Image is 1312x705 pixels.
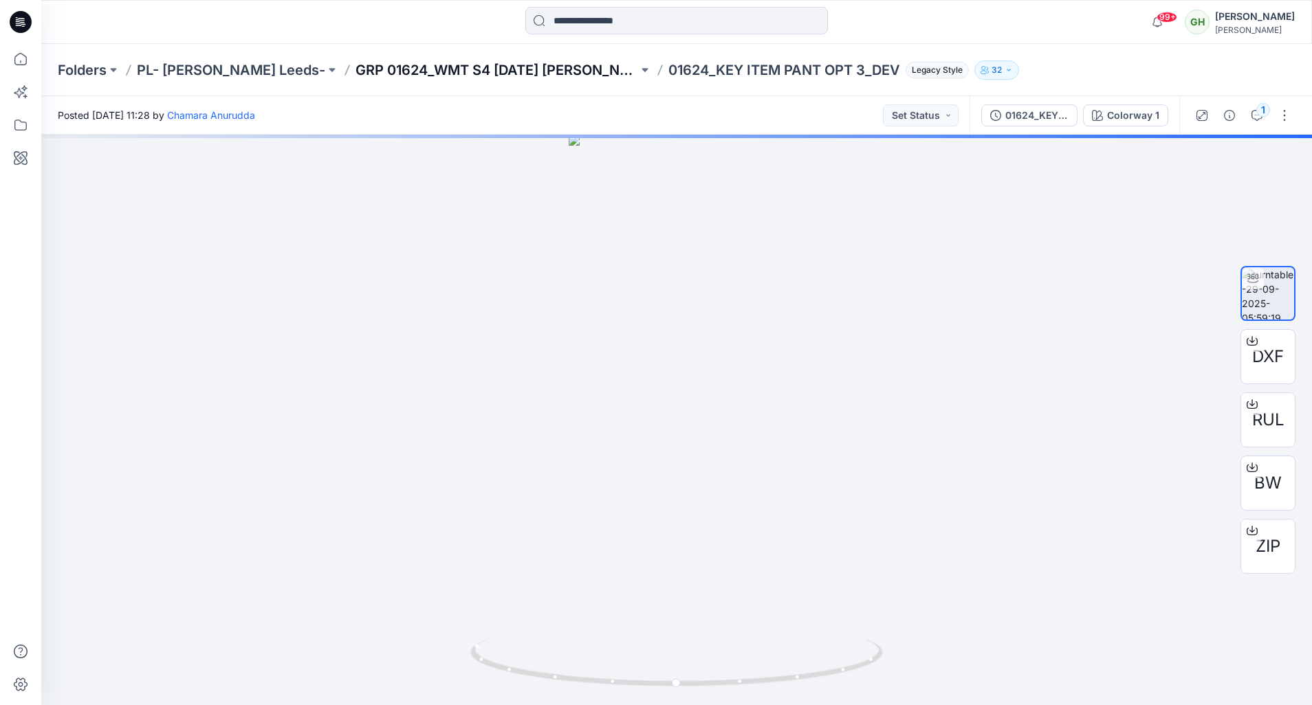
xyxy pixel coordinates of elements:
img: turntable-29-09-2025-05:59:19 [1242,267,1294,320]
span: 99+ [1157,12,1177,23]
a: PL- [PERSON_NAME] Leeds- [137,60,325,80]
a: GRP 01624_WMT S4 [DATE] [PERSON_NAME] [356,60,638,80]
span: Posted [DATE] 11:28 by [58,108,255,122]
div: 01624_KEY ITEM PANT OPT 3_DEV [1005,108,1069,123]
button: 01624_KEY ITEM PANT OPT 3_DEV [981,104,1078,126]
span: DXF [1252,344,1284,369]
div: [PERSON_NAME] [1215,25,1295,35]
span: ZIP [1256,534,1280,559]
p: 01624_KEY ITEM PANT OPT 3_DEV [668,60,900,80]
button: Details [1218,104,1240,126]
button: 1 [1246,104,1268,126]
button: 32 [974,60,1019,80]
a: Chamara Anurudda [167,109,255,121]
span: BW [1254,471,1282,495]
button: Colorway 1 [1083,104,1168,126]
a: Folders [58,60,107,80]
div: [PERSON_NAME] [1215,8,1295,25]
div: 1 [1256,103,1270,117]
p: 32 [992,63,1002,78]
span: Legacy Style [906,62,969,78]
div: GH [1185,10,1210,34]
button: Legacy Style [900,60,969,80]
div: Colorway 1 [1107,108,1159,123]
span: RUL [1252,407,1284,432]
